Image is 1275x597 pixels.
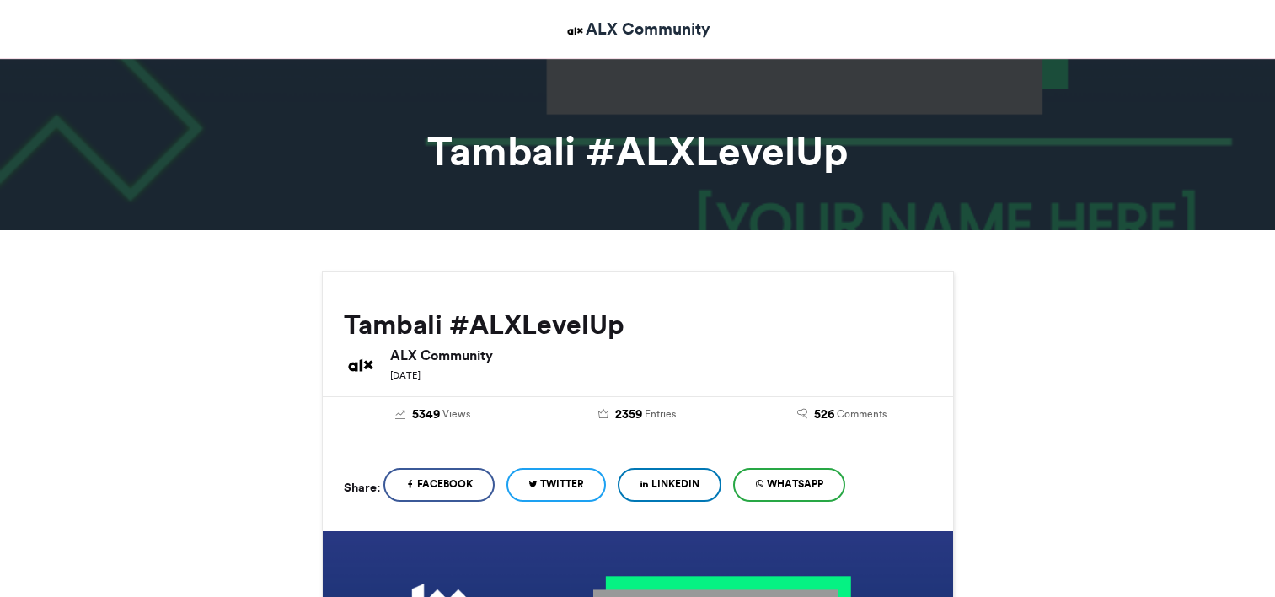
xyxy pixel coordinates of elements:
[767,476,823,492] span: WhatsApp
[565,17,710,41] a: ALX Community
[344,476,380,498] h5: Share:
[170,131,1106,171] h1: Tambali #ALXLevelUp
[506,468,606,502] a: Twitter
[615,406,642,424] span: 2359
[651,476,699,492] span: LinkedIn
[814,406,834,424] span: 526
[344,309,932,340] h2: Tambali #ALXLevelUp
[548,406,727,424] a: 2359 Entries
[344,406,523,424] a: 5349 Views
[412,406,440,424] span: 5349
[417,476,473,492] span: Facebook
[390,348,932,362] h6: ALX Community
[753,406,932,424] a: 526 Comments
[442,406,470,422] span: Views
[540,476,584,492] span: Twitter
[390,369,421,381] small: [DATE]
[645,406,676,422] span: Entries
[618,468,721,502] a: LinkedIn
[733,468,845,502] a: WhatsApp
[565,20,586,41] img: ALX Community
[383,468,495,502] a: Facebook
[837,406,887,422] span: Comments
[344,348,378,382] img: ALX Community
